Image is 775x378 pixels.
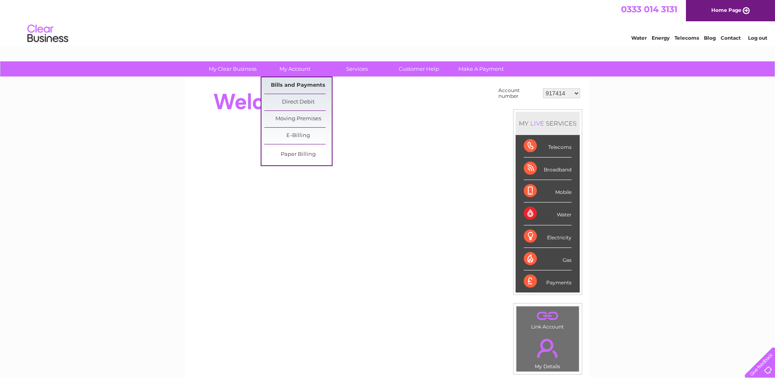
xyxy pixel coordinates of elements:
[524,135,572,157] div: Telecoms
[261,61,328,76] a: My Account
[524,180,572,202] div: Mobile
[704,35,716,41] a: Blog
[264,111,332,127] a: Moving Premises
[264,146,332,163] a: Paper Billing
[447,61,515,76] a: Make A Payment
[748,35,767,41] a: Log out
[199,61,266,76] a: My Clear Business
[264,94,332,110] a: Direct Debit
[518,334,577,362] a: .
[721,35,741,41] a: Contact
[496,85,541,101] td: Account number
[264,77,332,94] a: Bills and Payments
[674,35,699,41] a: Telecoms
[524,225,572,248] div: Electricity
[516,332,579,372] td: My Details
[524,248,572,270] div: Gas
[529,119,546,127] div: LIVE
[518,308,577,323] a: .
[524,157,572,180] div: Broadband
[264,128,332,144] a: E-Billing
[652,35,670,41] a: Energy
[516,112,580,135] div: MY SERVICES
[621,4,677,14] a: 0333 014 3131
[631,35,647,41] a: Water
[516,306,579,332] td: Link Account
[195,4,581,40] div: Clear Business is a trading name of Verastar Limited (registered in [GEOGRAPHIC_DATA] No. 3667643...
[385,61,453,76] a: Customer Help
[524,270,572,292] div: Payments
[27,21,69,46] img: logo.png
[323,61,391,76] a: Services
[524,202,572,225] div: Water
